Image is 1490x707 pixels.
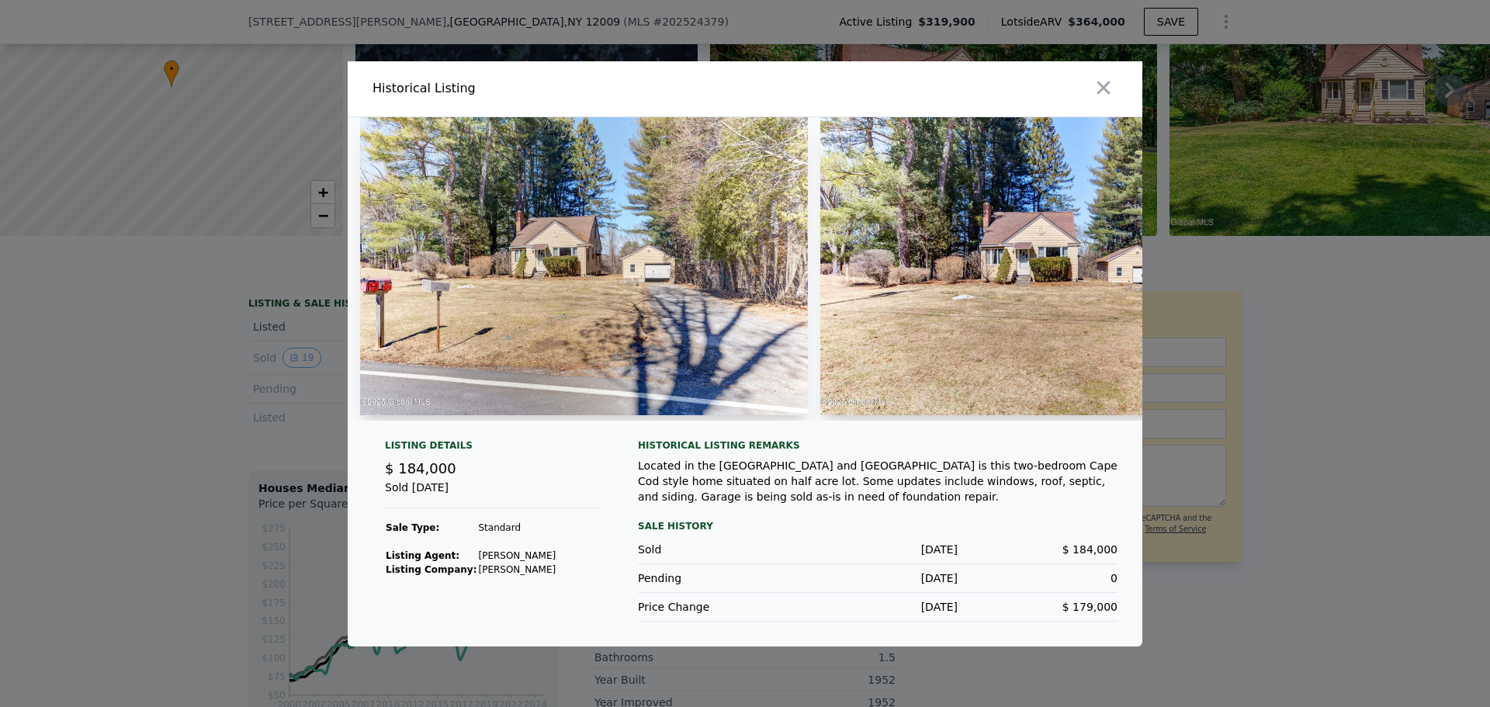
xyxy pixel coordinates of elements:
span: $ 179,000 [1062,601,1117,613]
div: [DATE] [798,542,958,557]
div: Located in the [GEOGRAPHIC_DATA] and [GEOGRAPHIC_DATA] is this two-bedroom Cape Cod style home si... [638,458,1117,504]
div: Historical Listing [372,79,739,98]
span: $ 184,000 [1062,543,1117,556]
div: 0 [958,570,1117,586]
td: [PERSON_NAME] [477,549,556,563]
td: [PERSON_NAME] [477,563,556,577]
div: Historical Listing remarks [638,439,1117,452]
strong: Sale Type: [386,522,439,533]
div: Price Change [638,599,798,615]
div: Sold [DATE] [385,480,601,508]
div: Sold [638,542,798,557]
div: [DATE] [798,599,958,615]
strong: Listing Company: [386,564,476,575]
img: Property Img [820,117,1268,415]
img: Property Img [360,117,808,415]
div: [DATE] [798,570,958,586]
td: Standard [477,521,556,535]
div: Listing Details [385,439,601,458]
div: Pending [638,570,798,586]
span: $ 184,000 [385,460,456,477]
div: Sale History [638,517,1117,535]
strong: Listing Agent: [386,550,459,561]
